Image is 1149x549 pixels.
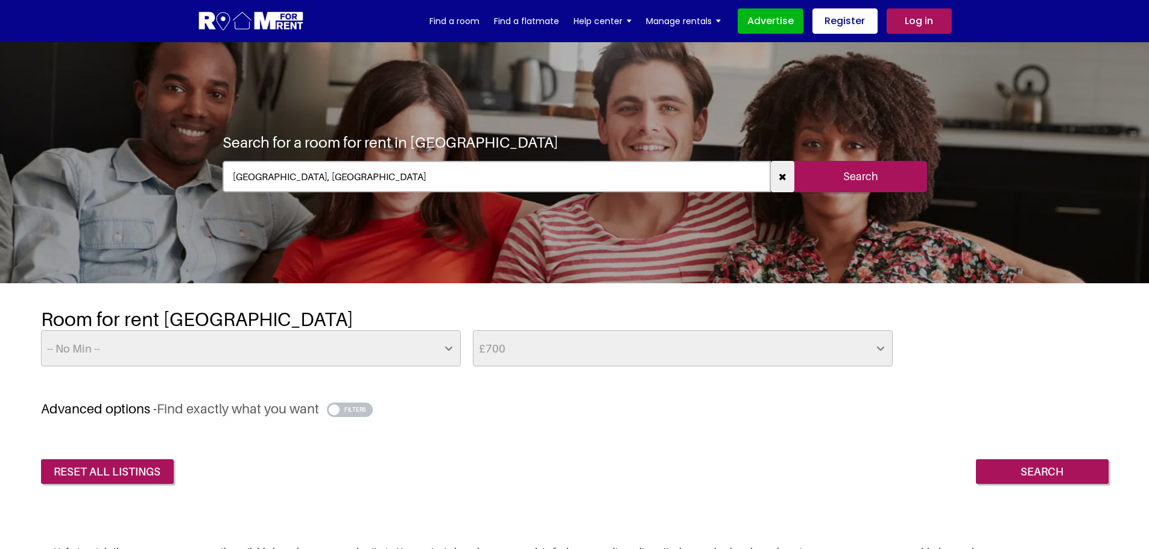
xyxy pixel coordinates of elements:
span: Find exactly what you want [157,401,319,416]
h3: Advanced options - [41,401,1109,417]
input: Search [794,161,927,192]
input: Search [976,459,1109,485]
a: Advertise [738,8,803,34]
input: Where do you want to live. Search by town or postcode [223,161,771,192]
h1: Search for a room for rent in [GEOGRAPHIC_DATA] [223,133,558,151]
a: Find a flatmate [494,12,559,30]
h2: Room for rent [GEOGRAPHIC_DATA] [41,307,1109,330]
a: Find a room [429,12,480,30]
img: Logo for Room for Rent, featuring a welcoming design with a house icon and modern typography [198,10,305,33]
a: Help center [574,12,631,30]
a: Register [812,8,878,34]
a: Manage rentals [646,12,721,30]
a: reset all listings [41,459,174,485]
a: Log in [887,8,952,34]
